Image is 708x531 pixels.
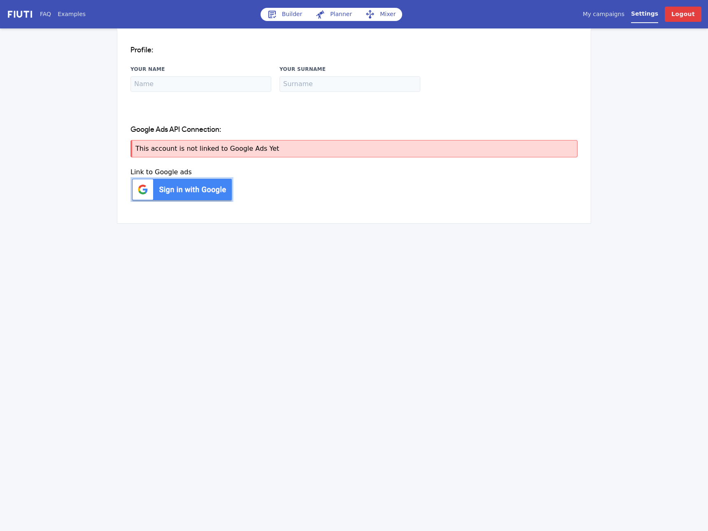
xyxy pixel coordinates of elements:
[583,10,624,19] a: My campaigns
[261,8,309,21] a: Builder
[359,8,402,21] a: Mixer
[130,125,578,135] h1: Google Ads API Connection:
[7,9,33,19] img: f731f27.png
[130,65,271,73] label: Your Name
[130,76,271,92] input: Name
[279,65,420,73] label: Your Surname
[130,140,578,157] div: This account is not linked to Google Ads Yet
[40,10,51,19] a: FAQ
[665,7,701,22] a: Logout
[631,9,658,23] a: Settings
[309,8,359,21] a: Planner
[130,177,233,202] img: f41e93e.png
[58,10,86,19] a: Examples
[130,167,578,177] p: Link to Google ads
[279,76,420,92] input: Surname
[130,45,578,56] h1: Profile:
